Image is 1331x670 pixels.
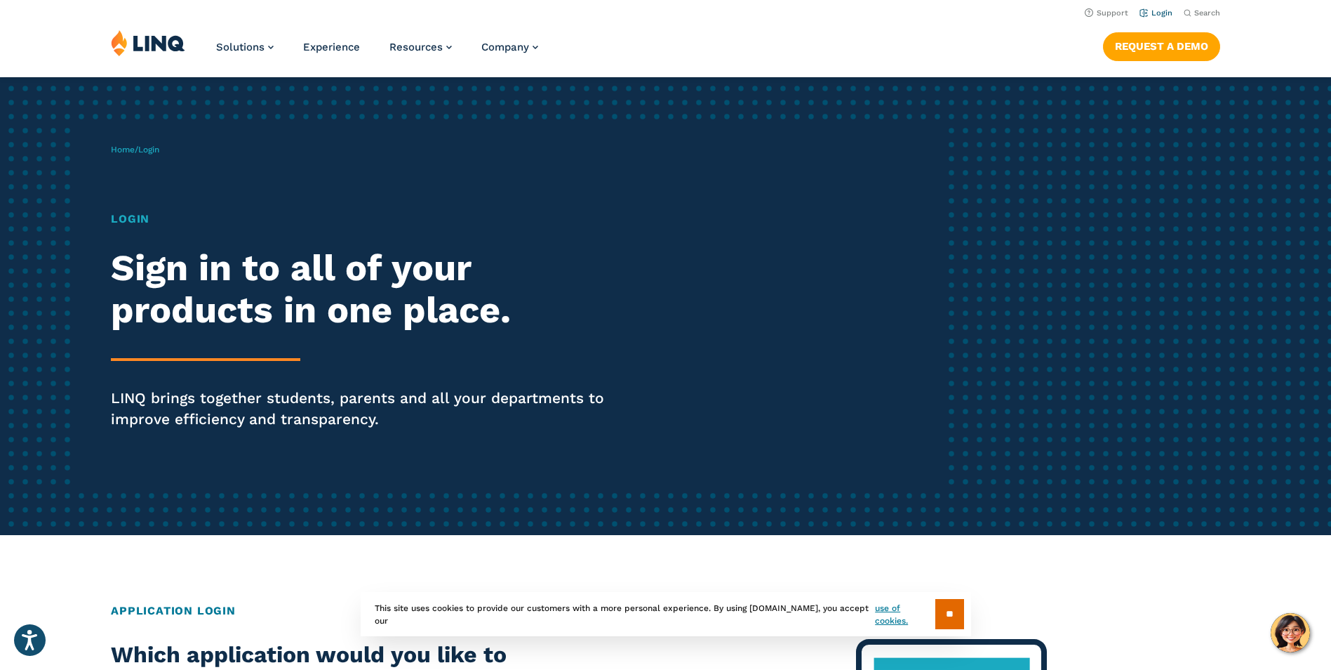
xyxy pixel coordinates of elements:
[875,602,935,627] a: use of cookies.
[481,41,529,53] span: Company
[138,145,159,155] span: Login
[111,388,624,430] p: LINQ brings together students, parents and all your departments to improve efficiency and transpa...
[111,145,159,155] span: /
[111,247,624,331] h2: Sign in to all of your products in one place.
[389,41,443,53] span: Resources
[1085,8,1128,18] a: Support
[111,603,1220,619] h2: Application Login
[111,29,185,56] img: LINQ | K‑12 Software
[216,41,274,53] a: Solutions
[389,41,452,53] a: Resources
[111,145,135,155] a: Home
[111,211,624,228] h1: Login
[1194,8,1220,18] span: Search
[1271,613,1310,652] button: Hello, have a question? Let’s chat.
[1184,8,1220,18] button: Open Search Bar
[1139,8,1172,18] a: Login
[1103,32,1220,60] a: Request a Demo
[1103,29,1220,60] nav: Button Navigation
[216,29,538,76] nav: Primary Navigation
[361,592,971,636] div: This site uses cookies to provide our customers with a more personal experience. By using [DOMAIN...
[216,41,265,53] span: Solutions
[481,41,538,53] a: Company
[303,41,360,53] a: Experience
